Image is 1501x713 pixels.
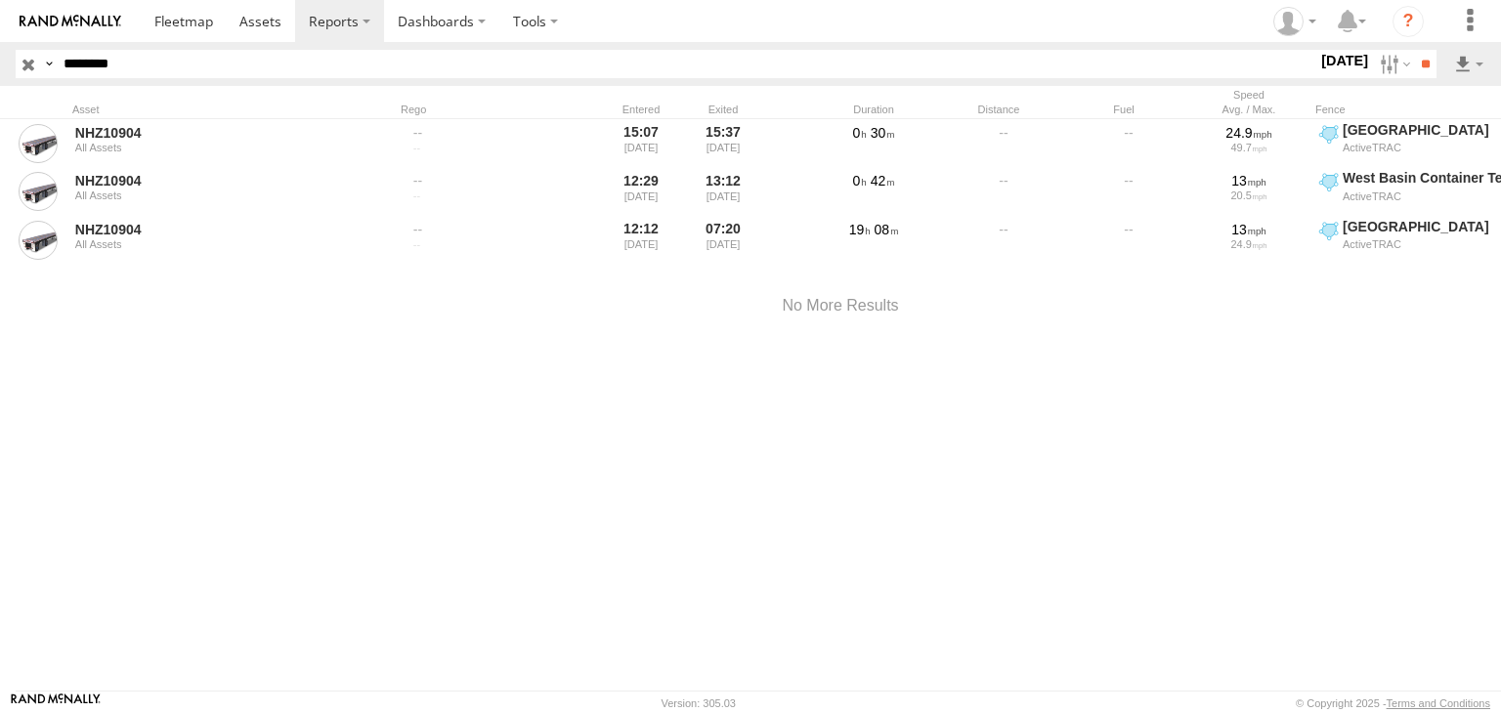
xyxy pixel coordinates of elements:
div: Version: 305.03 [662,697,736,709]
i: ? [1393,6,1424,37]
label: [DATE] [1317,50,1372,71]
span: 30 [871,125,895,141]
div: 15:07 [DATE] [604,121,678,166]
div: © Copyright 2025 - [1296,697,1490,709]
div: Zulema McIntosch [1266,7,1323,36]
div: 24.9 [1193,238,1305,250]
a: NHZ10904 [75,221,343,238]
a: NHZ10904 [75,172,343,189]
div: 12:12 [DATE] [604,218,678,263]
div: All Assets [75,189,343,201]
label: Export results as... [1452,50,1485,78]
div: Exited [686,103,760,116]
div: All Assets [75,142,343,153]
div: 13 [1193,221,1305,238]
div: 12:29 [DATE] [604,169,678,214]
div: 15:37 [DATE] [686,121,760,166]
div: Asset [72,103,346,116]
div: 13:12 [DATE] [686,169,760,214]
div: 20.5 [1193,189,1305,201]
div: 24.9 [1193,124,1305,142]
label: Search Query [41,50,57,78]
div: 13 [1193,172,1305,189]
div: All Assets [75,238,343,250]
span: 08 [875,222,899,237]
span: 0 [853,173,867,189]
span: 0 [853,125,867,141]
div: Distance [940,103,1057,116]
div: Rego [401,103,596,116]
a: NHZ10904 [75,124,343,142]
div: 49.7 [1193,142,1305,153]
label: Search Filter Options [1372,50,1414,78]
span: 42 [871,173,895,189]
span: 19 [849,222,871,237]
div: Fuel [1065,103,1182,116]
img: rand-logo.svg [20,15,121,28]
div: Entered [604,103,678,116]
div: 07:20 [DATE] [686,218,760,263]
div: Duration [815,103,932,116]
a: Terms and Conditions [1387,697,1490,709]
a: Visit our Website [11,693,101,713]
